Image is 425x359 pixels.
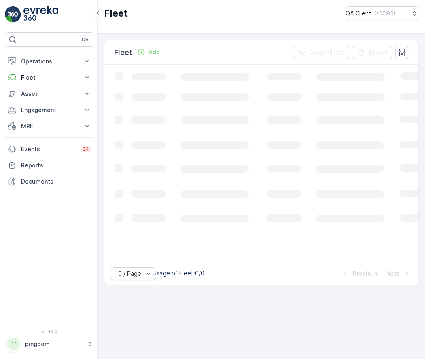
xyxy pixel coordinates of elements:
[5,102,94,118] button: Engagement
[21,145,76,153] p: Events
[346,9,371,17] p: QA Client
[5,157,94,173] a: Reports
[293,46,349,59] button: Clear Filters
[104,7,128,20] p: Fleet
[21,74,78,82] p: Fleet
[83,146,89,152] p: 34
[21,122,78,130] p: MRF
[134,47,163,57] button: Add
[5,141,94,157] a: Events34
[153,269,204,277] p: Usage of Fleet : 0/0
[25,340,83,348] p: pingdom
[23,6,58,23] img: logo_light-DOdMpM7g.png
[5,86,94,102] button: Asset
[309,49,344,57] p: Clear Filters
[5,173,94,190] a: Documents
[353,270,378,278] p: Previous
[5,118,94,134] button: MRF
[385,269,412,279] button: Next
[21,161,91,169] p: Reports
[386,270,399,278] p: Next
[5,53,94,70] button: Operations
[353,46,392,59] button: Export
[5,6,21,23] img: logo
[81,36,89,43] p: ⌘B
[341,269,379,279] button: Previous
[5,336,94,353] button: PPpingdom
[21,106,78,114] p: Engagement
[5,329,94,334] span: v 1.49.0
[369,49,387,57] p: Export
[21,57,78,65] p: Operations
[346,6,419,20] button: QA Client(+03:00)
[149,48,160,56] p: Add
[5,70,94,86] button: Fleet
[374,10,395,17] p: ( +03:00 )
[21,177,91,186] p: Documents
[7,338,20,351] div: PP
[21,90,78,98] p: Asset
[114,47,132,58] p: Fleet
